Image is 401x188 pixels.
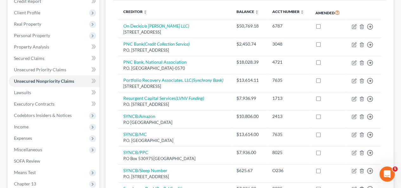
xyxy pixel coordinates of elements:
[392,166,398,172] span: 5
[123,138,226,144] div: P.O. [GEOGRAPHIC_DATA]
[9,75,99,87] a: Unsecured Nonpriority Claims
[176,95,204,101] i: (LVNV Funding)
[14,124,29,129] span: Income
[123,77,223,83] a: Portfolio Recovery Associates, LLC(Synchrony Bank)
[236,41,262,47] div: $2,450.74
[143,10,147,14] i: unfold_more
[123,29,226,35] div: [STREET_ADDRESS]
[236,23,262,29] div: $50,769.18
[123,132,147,137] a: SYNCB/MC
[123,9,147,14] a: Creditor unfold_more
[272,77,305,83] div: 7635
[123,150,148,155] a: SYNCB/PPC
[14,10,40,15] span: Client Profile
[14,44,49,49] span: Property Analysis
[9,87,99,98] a: Lawsuits
[140,23,189,29] i: (c/o [PERSON_NAME] LLC)
[14,90,31,95] span: Lawsuits
[300,10,304,14] i: unfold_more
[272,167,305,174] div: O236
[123,95,204,101] a: Resurgent Capital Services(LVNV Funding)
[9,155,99,167] a: SOFA Review
[236,77,262,83] div: $13,614.11
[123,65,226,71] div: P.O. [GEOGRAPHIC_DATA]-0570
[272,131,305,138] div: 7635
[14,113,72,118] span: Codebtors Insiders & Notices
[123,41,190,47] a: PNC Bank(Credit Collection Service)
[272,41,305,47] div: 3048
[236,95,262,101] div: $7,936.99
[14,78,74,84] span: Unsecured Nonpriority Claims
[272,113,305,120] div: 2413
[123,101,226,107] div: P.O. [STREET_ADDRESS]
[236,149,262,156] div: $7,936.00
[272,95,305,101] div: 1713
[379,166,395,182] iframe: Intercom live chat
[9,98,99,110] a: Executory Contracts
[236,59,262,65] div: $18,028.39
[272,9,304,14] a: Acct Number unfold_more
[123,23,189,29] a: On Deck(c/o [PERSON_NAME] LLC)
[14,101,55,107] span: Executory Contracts
[14,147,42,152] span: Miscellaneous
[236,167,262,174] div: $625.67
[123,113,155,119] a: SYNCB/Amazon
[255,10,259,14] i: unfold_more
[14,33,50,38] span: Personal Property
[236,131,262,138] div: $13,614.00
[123,174,226,180] div: P.O. [STREET_ADDRESS]
[123,47,226,53] div: P.O. [STREET_ADDRESS]
[272,23,305,29] div: 6787
[123,168,167,173] a: SYNCB/Sleep Number
[9,53,99,64] a: Secured Claims
[236,113,262,120] div: $10,806.00
[14,67,66,72] span: Unsecured Priority Claims
[272,59,305,65] div: 4721
[123,156,226,162] div: P.O Box 530975[GEOGRAPHIC_DATA]
[9,41,99,53] a: Property Analysis
[14,170,36,175] span: Means Test
[14,158,40,164] span: SOFA Review
[14,55,44,61] span: Secured Claims
[192,77,223,83] i: (Synchrony Bank)
[310,5,346,20] th: Amended
[14,21,41,27] span: Real Property
[14,181,36,186] span: Chapter 13
[123,83,226,89] div: [STREET_ADDRESS]
[236,9,259,14] a: Balance unfold_more
[14,135,32,141] span: Expenses
[144,41,190,47] i: (Credit Collection Service)
[9,64,99,75] a: Unsecured Priority Claims
[123,120,226,126] div: P.O [GEOGRAPHIC_DATA]
[272,149,305,156] div: 8025
[123,59,187,65] a: PNC Bank, National Association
